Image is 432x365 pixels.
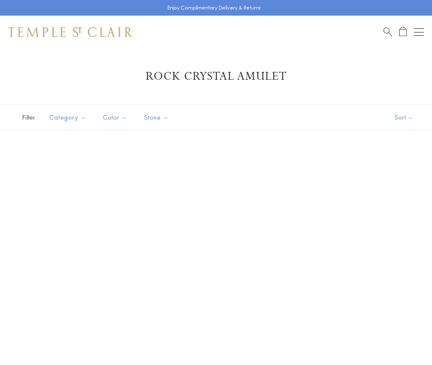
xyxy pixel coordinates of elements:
[138,108,175,127] button: Stone
[8,27,132,37] img: Temple St. Clair
[21,69,411,84] h1: Rock Crystal Amulet
[414,27,424,37] button: Open navigation
[140,112,175,122] span: Stone
[399,27,407,37] a: Open Shopping Bag
[97,108,134,127] button: Color
[167,4,261,12] p: Enjoy Complimentary Delivery & Returns
[376,105,432,130] button: Show sort by
[383,27,392,37] a: Search
[99,112,134,122] span: Color
[43,108,93,127] button: Category
[45,112,93,122] span: Category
